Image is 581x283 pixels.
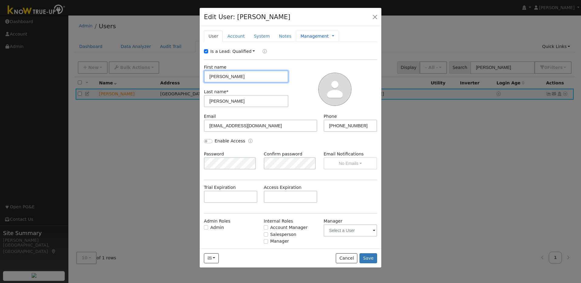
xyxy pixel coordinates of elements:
a: Management [301,33,329,39]
label: Manager [324,218,342,224]
label: Salesperson [270,231,296,238]
label: Trial Expiration [204,184,236,191]
label: Confirm password [264,151,302,157]
button: koldingcamp@comcast.net [204,253,219,264]
a: Qualified [232,49,255,54]
label: Admin [210,224,224,231]
label: Last name [204,89,229,95]
input: Select a User [324,224,377,237]
input: Is a Lead: [204,49,208,53]
a: Enable Access [248,138,253,145]
input: Admin [204,225,208,230]
label: Account Manager [270,224,308,231]
span: Required [226,89,229,94]
input: Salesperson [264,232,268,237]
label: Admin Roles [204,218,230,224]
a: User [204,31,223,42]
a: System [249,31,274,42]
label: Manager [270,238,289,244]
a: Notes [274,31,296,42]
button: Cancel [336,253,357,264]
label: Password [204,151,224,157]
button: Save [359,253,377,264]
a: Account [223,31,249,42]
label: Access Expiration [264,184,301,191]
label: First name [204,64,226,70]
label: Enable Access [215,138,245,144]
label: Phone [324,113,337,120]
input: Account Manager [264,225,268,230]
label: Email [204,113,216,120]
label: Internal Roles [264,218,293,224]
a: Lead [258,48,267,55]
h4: Edit User: [PERSON_NAME] [204,12,290,22]
label: Email Notifications [324,151,377,157]
label: Is a Lead: [210,48,231,55]
input: Manager [264,239,268,244]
